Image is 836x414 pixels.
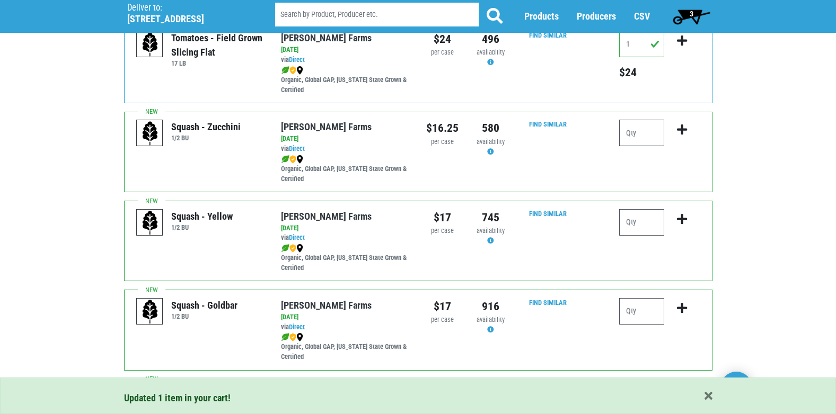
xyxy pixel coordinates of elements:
[281,233,410,243] div: via
[426,137,459,147] div: per case
[426,120,459,137] div: $16.25
[281,322,410,332] div: via
[477,316,505,323] span: availability
[281,65,410,95] div: Organic, Global GAP, [US_STATE] State Grown & Certified
[426,226,459,236] div: per case
[281,144,410,154] div: via
[426,31,459,48] div: $24
[281,55,410,65] div: via
[296,66,303,75] img: map_marker-0e94453035b3232a4d21701695807de9.png
[137,120,163,147] img: placeholder-variety-43d6402dacf2d531de610a020419775a.svg
[281,333,289,341] img: leaf-e5c59151409436ccce96b2ca1b28e03c.png
[171,31,265,59] div: Tomatoes - Field Grown Slicing Flat
[619,120,664,146] input: Qty
[171,223,233,231] h6: 1/2 BU
[281,134,410,144] div: [DATE]
[529,210,567,218] a: Find Similar
[289,155,296,164] img: safety-e55c860ca8c00a9c171001a62a92dabd.png
[619,209,664,236] input: Qty
[529,299,567,307] a: Find Similar
[524,11,559,22] a: Products
[289,66,296,75] img: safety-e55c860ca8c00a9c171001a62a92dabd.png
[171,134,241,142] h6: 1/2 BU
[281,155,289,164] img: leaf-e5c59151409436ccce96b2ca1b28e03c.png
[289,145,305,152] a: Direct
[529,31,567,39] a: Find Similar
[426,48,459,58] div: per case
[426,209,459,226] div: $17
[281,32,372,43] a: [PERSON_NAME] Farms
[474,31,507,48] div: 496
[289,333,296,341] img: safety-e55c860ca8c00a9c171001a62a92dabd.png
[275,3,479,27] input: Search by Product, Producer etc.
[137,31,163,58] img: placeholder-variety-43d6402dacf2d531de610a020419775a.svg
[281,211,372,222] a: [PERSON_NAME] Farms
[281,121,372,132] a: [PERSON_NAME] Farms
[127,13,248,25] h5: [STREET_ADDRESS]
[474,298,507,315] div: 916
[171,120,241,134] div: Squash - Zucchini
[474,48,507,68] div: Availability may be subject to change.
[668,6,715,27] a: 3
[474,120,507,137] div: 580
[281,243,410,273] div: Organic, Global GAP, [US_STATE] State Grown & Certified
[289,233,305,241] a: Direct
[296,155,303,164] img: map_marker-0e94453035b3232a4d21701695807de9.png
[474,209,507,226] div: 745
[281,66,289,75] img: leaf-e5c59151409436ccce96b2ca1b28e03c.png
[281,300,372,311] a: [PERSON_NAME] Farms
[281,154,410,184] div: Organic, Global GAP, [US_STATE] State Grown & Certified
[281,332,410,363] div: Organic, Global GAP, [US_STATE] State Grown & Certified
[690,10,693,18] span: 3
[619,298,664,325] input: Qty
[477,138,505,146] span: availability
[634,11,650,22] a: CSV
[171,59,265,67] h6: 17 LB
[281,312,410,322] div: [DATE]
[619,66,664,79] h5: Total price
[281,45,410,55] div: [DATE]
[289,244,296,253] img: safety-e55c860ca8c00a9c171001a62a92dabd.png
[124,391,712,405] div: Updated 1 item in your cart!
[477,227,505,235] span: availability
[171,312,237,320] h6: 1/2 BU
[577,11,616,22] a: Producers
[289,56,305,64] a: Direct
[426,315,459,325] div: per case
[426,298,459,315] div: $17
[127,3,248,13] p: Deliver to:
[529,120,567,128] a: Find Similar
[137,210,163,236] img: placeholder-variety-43d6402dacf2d531de610a020419775a.svg
[296,244,303,253] img: map_marker-0e94453035b3232a4d21701695807de9.png
[296,333,303,341] img: map_marker-0e94453035b3232a4d21701695807de9.png
[281,244,289,253] img: leaf-e5c59151409436ccce96b2ca1b28e03c.png
[281,223,410,233] div: [DATE]
[171,298,237,312] div: Squash - Goldbar
[171,209,233,223] div: Squash - Yellow
[137,299,163,325] img: placeholder-variety-43d6402dacf2d531de610a020419775a.svg
[619,31,664,57] input: Qty
[289,323,305,331] a: Direct
[477,48,505,56] span: availability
